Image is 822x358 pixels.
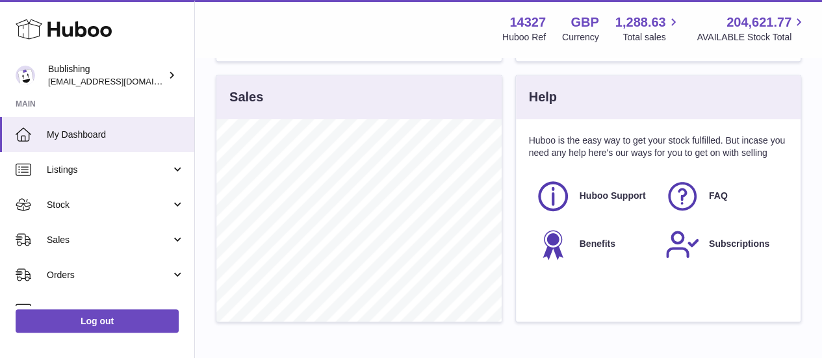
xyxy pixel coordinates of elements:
[47,129,185,141] span: My Dashboard
[16,66,35,85] img: internalAdmin-14327@internal.huboo.com
[615,14,666,31] span: 1,288.63
[535,179,652,214] a: Huboo Support
[697,14,806,44] a: 204,621.77 AVAILABLE Stock Total
[529,88,557,106] h3: Help
[47,164,171,176] span: Listings
[47,304,185,316] span: Usage
[615,14,681,44] a: 1,288.63 Total sales
[580,238,615,250] span: Benefits
[47,234,171,246] span: Sales
[48,63,165,88] div: Bublishing
[48,76,191,86] span: [EMAIL_ADDRESS][DOMAIN_NAME]
[502,31,546,44] div: Huboo Ref
[580,190,646,202] span: Huboo Support
[47,269,171,281] span: Orders
[16,309,179,333] a: Log out
[665,179,781,214] a: FAQ
[47,199,171,211] span: Stock
[535,227,652,262] a: Benefits
[726,14,791,31] span: 204,621.77
[665,227,781,262] a: Subscriptions
[571,14,598,31] strong: GBP
[623,31,680,44] span: Total sales
[709,238,769,250] span: Subscriptions
[562,31,599,44] div: Currency
[509,14,546,31] strong: 14327
[709,190,728,202] span: FAQ
[529,134,788,159] p: Huboo is the easy way to get your stock fulfilled. But incase you need any help here's our ways f...
[697,31,806,44] span: AVAILABLE Stock Total
[229,88,263,106] h3: Sales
